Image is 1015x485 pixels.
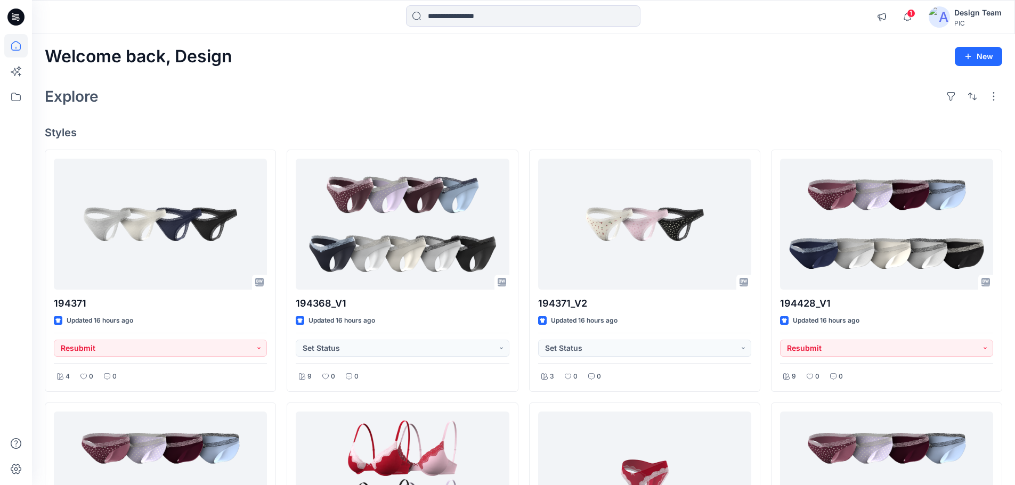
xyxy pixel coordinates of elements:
[354,371,359,382] p: 0
[54,159,267,290] a: 194371
[550,371,554,382] p: 3
[597,371,601,382] p: 0
[54,296,267,311] p: 194371
[45,126,1002,139] h4: Styles
[89,371,93,382] p: 0
[839,371,843,382] p: 0
[66,371,70,382] p: 4
[573,371,578,382] p: 0
[45,88,99,105] h2: Explore
[307,371,312,382] p: 9
[296,296,509,311] p: 194368_V1
[780,296,993,311] p: 194428_V1
[815,371,819,382] p: 0
[331,371,335,382] p: 0
[538,296,751,311] p: 194371_V2
[780,159,993,290] a: 194428_V1
[793,315,859,326] p: Updated 16 hours ago
[308,315,375,326] p: Updated 16 hours ago
[551,315,618,326] p: Updated 16 hours ago
[45,47,232,67] h2: Welcome back, Design
[954,19,1002,27] div: PIC
[296,159,509,290] a: 194368_V1
[955,47,1002,66] button: New
[792,371,796,382] p: 9
[907,9,915,18] span: 1
[67,315,133,326] p: Updated 16 hours ago
[112,371,117,382] p: 0
[538,159,751,290] a: 194371_V2
[929,6,950,28] img: avatar
[954,6,1002,19] div: Design Team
